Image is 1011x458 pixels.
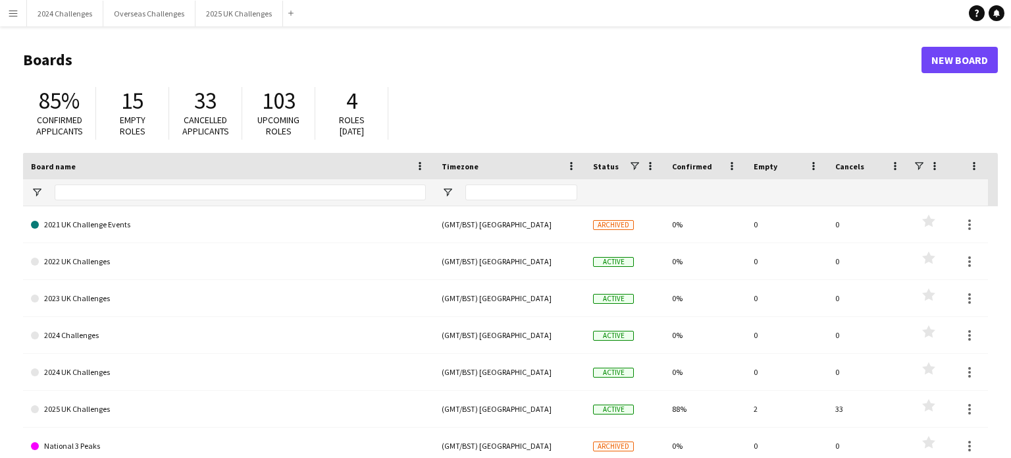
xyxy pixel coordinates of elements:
[434,317,585,353] div: (GMT/BST) [GEOGRAPHIC_DATA]
[442,161,479,171] span: Timezone
[827,206,909,243] div: 0
[827,317,909,353] div: 0
[664,243,746,279] div: 0%
[36,114,83,137] span: Confirmed applicants
[672,161,712,171] span: Confirmed
[262,86,296,115] span: 103
[120,114,145,137] span: Empty roles
[664,391,746,427] div: 88%
[827,391,909,427] div: 33
[442,186,454,198] button: Open Filter Menu
[465,185,577,200] input: Timezone Filter Input
[754,161,777,171] span: Empty
[182,114,229,137] span: Cancelled applicants
[195,1,283,26] button: 2025 UK Challenges
[746,317,827,353] div: 0
[835,161,864,171] span: Cancels
[746,391,827,427] div: 2
[434,243,585,279] div: (GMT/BST) [GEOGRAPHIC_DATA]
[746,243,827,279] div: 0
[827,354,909,390] div: 0
[31,186,43,198] button: Open Filter Menu
[31,391,426,428] a: 2025 UK Challenges
[31,206,426,243] a: 2021 UK Challenge Events
[31,243,426,280] a: 2022 UK Challenges
[593,405,634,415] span: Active
[434,206,585,243] div: (GMT/BST) [GEOGRAPHIC_DATA]
[921,47,998,73] a: New Board
[593,331,634,341] span: Active
[593,442,634,451] span: Archived
[746,206,827,243] div: 0
[434,354,585,390] div: (GMT/BST) [GEOGRAPHIC_DATA]
[664,206,746,243] div: 0%
[593,257,634,267] span: Active
[339,114,365,137] span: Roles [DATE]
[39,86,80,115] span: 85%
[434,280,585,316] div: (GMT/BST) [GEOGRAPHIC_DATA]
[593,294,634,304] span: Active
[103,1,195,26] button: Overseas Challenges
[31,280,426,317] a: 2023 UK Challenges
[746,354,827,390] div: 0
[23,50,921,70] h1: Boards
[31,161,76,171] span: Board name
[194,86,217,115] span: 33
[664,317,746,353] div: 0%
[31,354,426,391] a: 2024 UK Challenges
[31,317,426,354] a: 2024 Challenges
[593,220,634,230] span: Archived
[121,86,143,115] span: 15
[434,391,585,427] div: (GMT/BST) [GEOGRAPHIC_DATA]
[746,280,827,316] div: 0
[27,1,103,26] button: 2024 Challenges
[827,280,909,316] div: 0
[593,368,634,378] span: Active
[257,114,299,137] span: Upcoming roles
[55,185,426,200] input: Board name Filter Input
[827,243,909,279] div: 0
[593,161,619,171] span: Status
[664,280,746,316] div: 0%
[664,354,746,390] div: 0%
[346,86,357,115] span: 4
